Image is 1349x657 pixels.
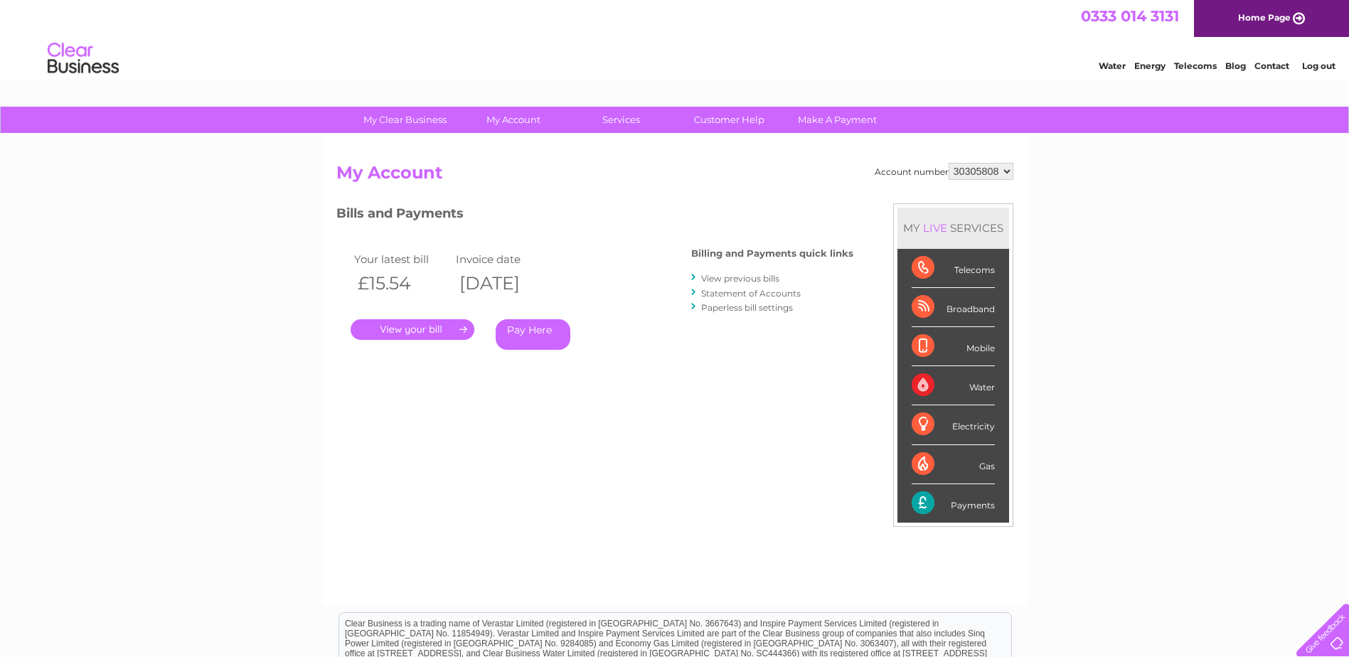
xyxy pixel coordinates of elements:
[351,250,453,269] td: Your latest bill
[346,107,464,133] a: My Clear Business
[496,319,570,350] a: Pay Here
[336,163,1013,190] h2: My Account
[920,221,950,235] div: LIVE
[1174,60,1217,71] a: Telecoms
[562,107,680,133] a: Services
[912,405,995,444] div: Electricity
[452,269,555,298] th: [DATE]
[1225,60,1246,71] a: Blog
[339,8,1011,69] div: Clear Business is a trading name of Verastar Limited (registered in [GEOGRAPHIC_DATA] No. 3667643...
[1134,60,1166,71] a: Energy
[336,203,853,228] h3: Bills and Payments
[671,107,788,133] a: Customer Help
[912,249,995,288] div: Telecoms
[701,302,793,313] a: Paperless bill settings
[912,327,995,366] div: Mobile
[701,288,801,299] a: Statement of Accounts
[875,163,1013,180] div: Account number
[897,208,1009,248] div: MY SERVICES
[452,250,555,269] td: Invoice date
[1081,7,1179,25] a: 0333 014 3131
[912,484,995,523] div: Payments
[351,269,453,298] th: £15.54
[779,107,896,133] a: Make A Payment
[454,107,572,133] a: My Account
[912,366,995,405] div: Water
[912,445,995,484] div: Gas
[1302,60,1335,71] a: Log out
[47,37,119,80] img: logo.png
[912,288,995,327] div: Broadband
[691,248,853,259] h4: Billing and Payments quick links
[1254,60,1289,71] a: Contact
[1099,60,1126,71] a: Water
[351,319,474,340] a: .
[701,273,779,284] a: View previous bills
